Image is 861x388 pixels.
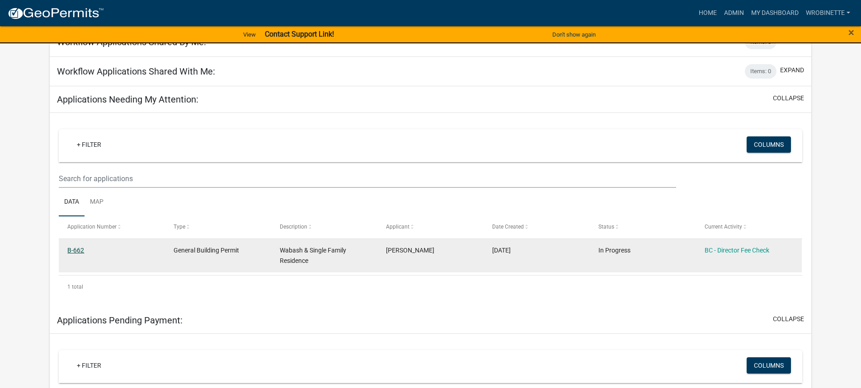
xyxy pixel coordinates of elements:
[780,65,804,75] button: expand
[549,27,599,42] button: Don't show again
[696,216,802,238] datatable-header-cell: Current Activity
[720,5,748,22] a: Admin
[745,64,776,79] div: Items: 0
[57,66,215,77] h5: Workflow Applications Shared With Me:
[280,247,346,264] span: Wabash & Single Family Residence
[598,247,630,254] span: In Progress
[85,188,109,217] a: Map
[484,216,590,238] datatable-header-cell: Date Created
[280,224,307,230] span: Description
[386,224,409,230] span: Applicant
[705,247,769,254] a: BC - Director Fee Check
[848,27,854,38] button: Close
[386,247,434,254] span: Jessica Ritchie
[165,216,271,238] datatable-header-cell: Type
[67,224,117,230] span: Application Number
[748,5,802,22] a: My Dashboard
[598,224,614,230] span: Status
[59,276,802,298] div: 1 total
[802,5,854,22] a: wrobinette
[59,169,676,188] input: Search for applications
[265,30,334,38] strong: Contact Support Link!
[57,315,183,326] h5: Applications Pending Payment:
[57,94,198,105] h5: Applications Needing My Attention:
[377,216,484,238] datatable-header-cell: Applicant
[67,247,84,254] a: B-662
[589,216,696,238] datatable-header-cell: Status
[59,188,85,217] a: Data
[174,224,185,230] span: Type
[70,357,108,374] a: + Filter
[271,216,377,238] datatable-header-cell: Description
[492,224,524,230] span: Date Created
[240,27,259,42] a: View
[747,136,791,153] button: Columns
[50,113,811,307] div: collapse
[848,26,854,39] span: ×
[174,247,239,254] span: General Building Permit
[773,314,804,324] button: collapse
[705,224,742,230] span: Current Activity
[773,93,804,103] button: collapse
[70,136,108,153] a: + Filter
[492,247,511,254] span: 09/15/2025
[695,5,720,22] a: Home
[59,216,165,238] datatable-header-cell: Application Number
[747,357,791,374] button: Columns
